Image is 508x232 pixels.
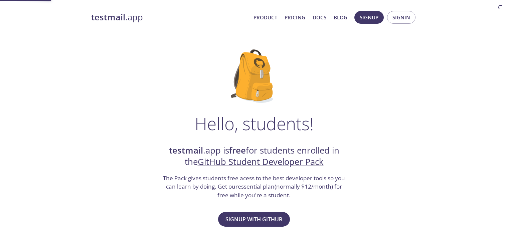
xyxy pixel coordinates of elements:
[285,13,305,22] a: Pricing
[360,13,378,22] span: Signup
[238,183,275,190] a: essential plan
[162,174,346,200] h3: The Pack gives students free acess to the best developer tools so you can learn by doing. Get our...
[387,11,415,24] button: Signin
[195,113,314,134] h1: Hello, students!
[225,215,283,224] span: Signup with GitHub
[392,13,410,22] span: Signin
[354,11,384,24] button: Signup
[91,12,248,23] a: testmail.app
[231,49,277,103] img: github-student-backpack.png
[91,11,125,23] strong: testmail
[162,145,346,168] h2: .app is for students enrolled in the
[198,156,324,168] a: GitHub Student Developer Pack
[253,13,277,22] a: Product
[229,145,246,156] strong: free
[169,145,203,156] strong: testmail
[334,13,347,22] a: Blog
[313,13,326,22] a: Docs
[218,212,290,227] button: Signup with GitHub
